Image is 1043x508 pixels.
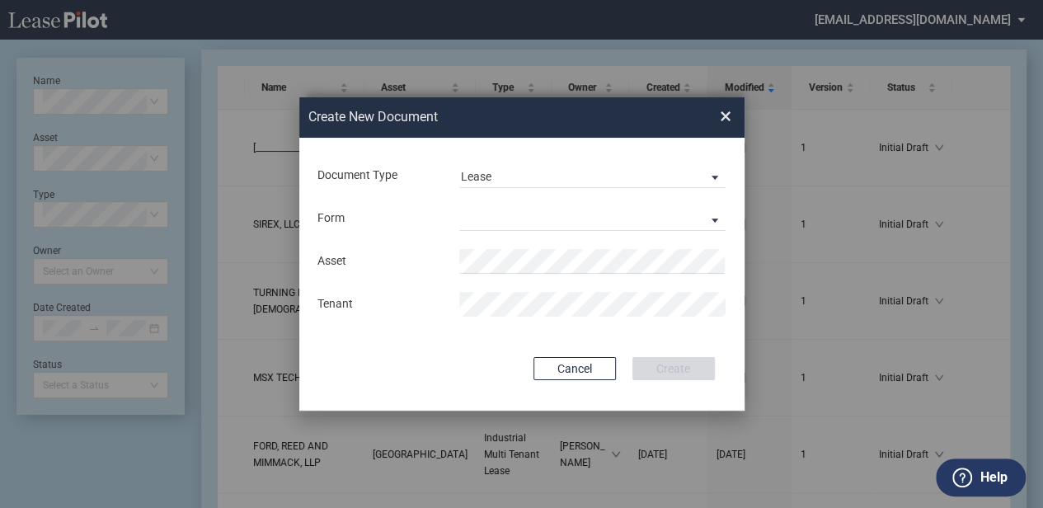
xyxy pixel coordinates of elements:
[461,170,491,183] div: Lease
[308,167,450,184] div: Document Type
[632,357,715,380] button: Create
[308,210,450,227] div: Form
[459,163,726,188] md-select: Document Type: Lease
[308,108,661,126] h2: Create New Document
[720,104,731,130] span: ×
[308,253,450,270] div: Asset
[459,206,726,231] md-select: Lease Form
[308,296,450,313] div: Tenant
[533,357,616,380] button: Cancel
[980,467,1007,488] label: Help
[299,97,745,411] md-dialog: Create New ...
